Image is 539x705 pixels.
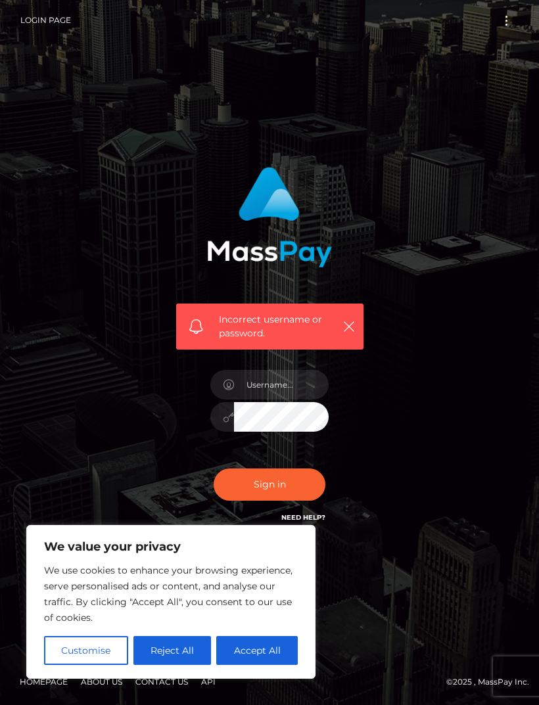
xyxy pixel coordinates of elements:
[76,671,128,692] a: About Us
[214,468,325,501] button: Sign in
[20,7,71,34] a: Login Page
[44,636,128,665] button: Customise
[216,636,298,665] button: Accept All
[494,12,519,30] button: Toggle navigation
[196,671,221,692] a: API
[133,636,212,665] button: Reject All
[44,562,298,625] p: We use cookies to enhance your browsing experience, serve personalised ads or content, and analys...
[26,525,316,679] div: We value your privacy
[207,167,332,267] img: MassPay Login
[281,513,325,522] a: Need Help?
[44,539,298,555] p: We value your privacy
[219,313,336,340] span: Incorrect username or password.
[14,671,73,692] a: Homepage
[130,671,193,692] a: Contact Us
[234,370,329,399] input: Username...
[10,675,529,689] div: © 2025 , MassPay Inc.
